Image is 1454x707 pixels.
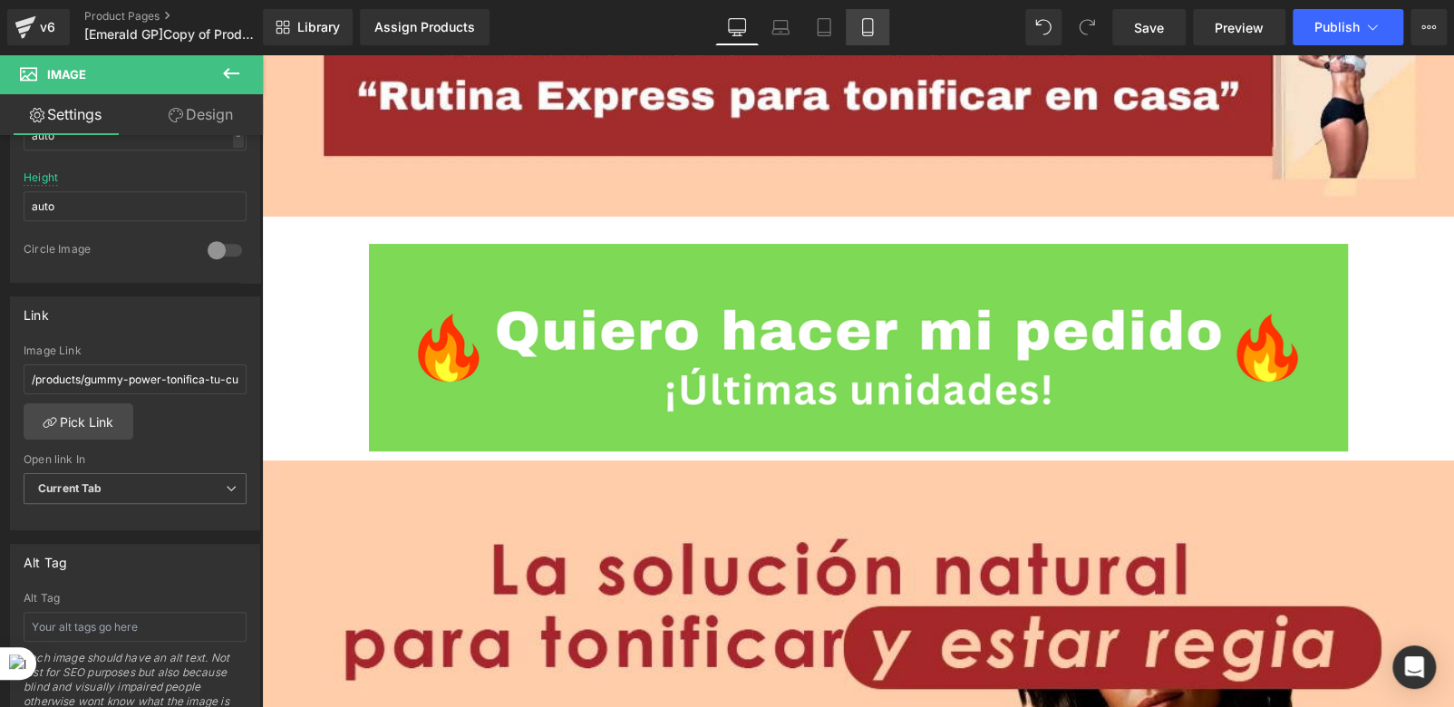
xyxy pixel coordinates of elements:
[374,20,475,34] div: Assign Products
[846,9,889,45] a: Mobile
[24,364,247,394] input: https://your-shop.myshopify.com
[1410,9,1447,45] button: More
[24,545,67,570] div: Alt Tag
[262,54,1454,707] iframe: To enrich screen reader interactions, please activate Accessibility in Grammarly extension settings
[24,453,247,466] div: Open link In
[1193,9,1285,45] a: Preview
[24,344,247,357] div: Image Link
[24,242,189,261] div: Circle Image
[24,297,49,323] div: Link
[24,171,58,184] div: Height
[135,94,267,135] a: Design
[1069,9,1105,45] button: Redo
[1392,645,1436,689] div: Open Intercom Messenger
[36,15,59,39] div: v6
[24,121,247,150] input: auto
[24,612,247,642] input: Your alt tags go here
[1314,20,1360,34] span: Publish
[24,403,133,440] a: Pick Link
[38,481,102,495] b: Current Tab
[802,9,846,45] a: Tablet
[1293,9,1403,45] button: Publish
[759,9,802,45] a: Laptop
[1134,18,1164,37] span: Save
[297,19,340,35] span: Library
[233,123,244,148] div: -
[24,191,247,221] input: auto
[84,27,258,42] span: [Emerald GP]Copy of Product Page - TONE
[715,9,759,45] a: Desktop
[1215,18,1264,37] span: Preview
[24,592,247,605] div: Alt Tag
[263,9,353,45] a: New Library
[47,67,86,82] span: Image
[84,9,293,24] a: Product Pages
[7,9,70,45] a: v6
[1025,9,1061,45] button: Undo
